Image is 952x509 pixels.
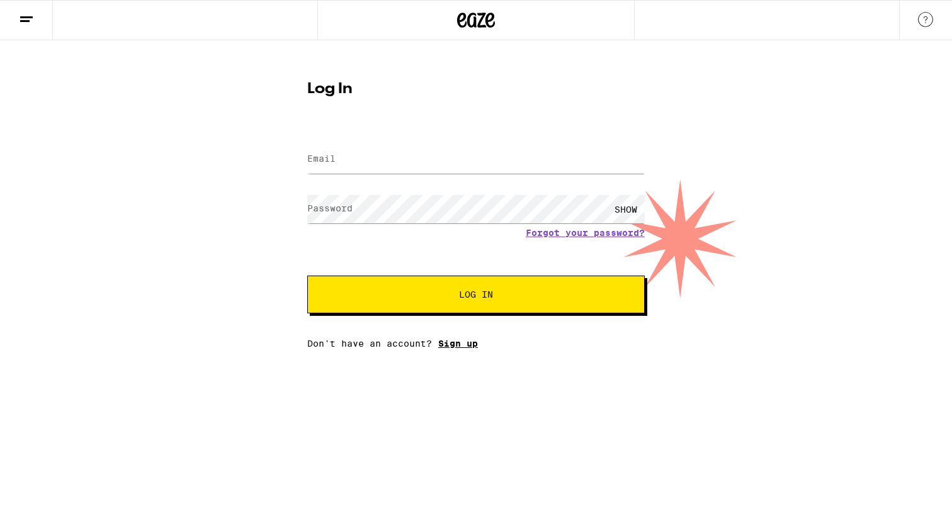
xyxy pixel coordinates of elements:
div: SHOW [607,195,645,223]
a: Sign up [438,338,478,349]
a: Forgot your password? [526,228,645,238]
label: Email [307,154,336,164]
span: Log In [459,290,493,299]
button: Log In [307,276,645,313]
h1: Log In [307,82,645,97]
div: Don't have an account? [307,338,645,349]
label: Password [307,203,353,213]
input: Email [307,145,645,174]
